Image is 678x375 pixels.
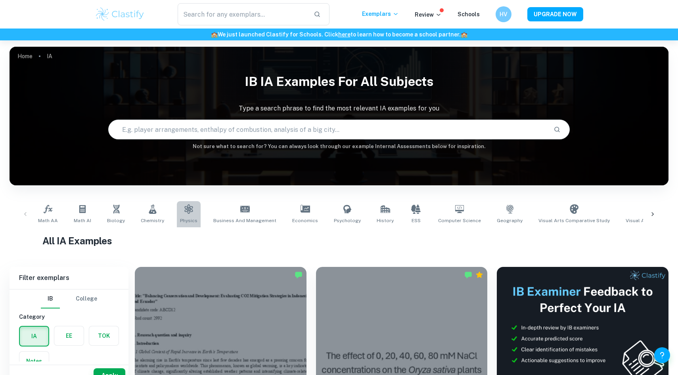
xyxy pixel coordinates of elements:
p: IA [47,52,52,61]
h6: Category [19,312,119,321]
span: Physics [180,217,197,224]
img: Clastify logo [95,6,145,22]
span: Math AI [74,217,91,224]
span: Visual Arts Comparative Study [538,217,610,224]
h1: All IA Examples [42,234,636,248]
h6: Not sure what to search for? You can always look through our example Internal Assessments below f... [10,143,668,150]
h6: HV [499,10,508,19]
span: ESS [412,217,421,224]
h1: IB IA examples for all subjects [10,69,668,94]
button: Help and Feedback [654,347,670,363]
span: Math AA [38,217,58,224]
button: IA [20,327,48,346]
span: 🏫 [461,31,467,38]
button: Search [550,123,564,136]
input: E.g. player arrangements, enthalpy of combustion, analysis of a big city... [109,118,547,141]
h6: Filter exemplars [10,267,128,289]
button: EE [54,326,84,345]
img: Marked [295,271,303,279]
div: Premium [475,271,483,279]
span: Biology [107,217,125,224]
span: Computer Science [438,217,481,224]
span: Economics [292,217,318,224]
a: Schools [458,11,480,17]
span: Chemistry [141,217,164,224]
span: 🏫 [211,31,218,38]
p: Review [415,10,442,19]
span: History [377,217,394,224]
span: Psychology [334,217,361,224]
button: UPGRADE NOW [527,7,583,21]
a: Home [17,51,33,62]
p: Type a search phrase to find the most relevant IA examples for you [10,104,668,113]
input: Search for any exemplars... [178,3,307,25]
h6: We just launched Clastify for Schools. Click to learn how to become a school partner. [2,30,676,39]
button: IB [41,289,60,308]
button: Notes [19,352,49,371]
button: TOK [89,326,119,345]
span: Business and Management [213,217,276,224]
button: College [76,289,97,308]
img: Marked [464,271,472,279]
span: Geography [497,217,523,224]
a: here [338,31,350,38]
p: Exemplars [362,10,399,18]
button: HV [496,6,511,22]
div: Filter type choice [41,289,97,308]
